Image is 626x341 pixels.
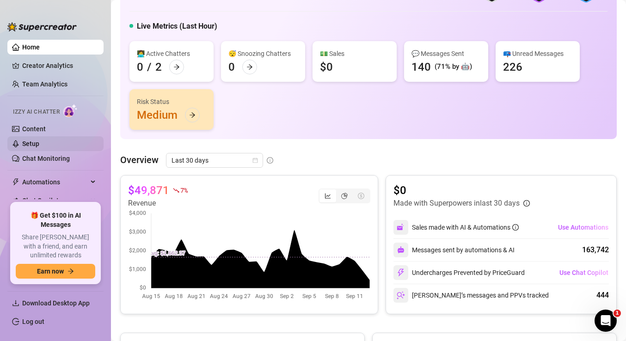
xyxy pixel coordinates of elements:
[22,318,44,325] a: Log out
[503,60,522,74] div: 226
[13,108,60,116] span: Izzy AI Chatter
[411,49,481,59] div: 💬 Messages Sent
[393,243,515,257] div: Messages sent by automations & AI
[503,49,572,59] div: 📪 Unread Messages
[435,61,472,73] div: (71% by 🤖)
[397,246,405,254] img: svg%3e
[559,269,608,276] span: Use Chat Copilot
[341,193,348,199] span: pie-chart
[614,310,621,317] span: 1
[267,157,273,164] span: info-circle
[246,64,253,70] span: arrow-right
[393,183,530,198] article: $0
[173,187,179,194] span: fall
[325,193,331,199] span: line-chart
[558,224,608,231] span: Use Automations
[137,97,206,107] div: Risk Status
[189,112,196,118] span: arrow-right
[12,299,19,307] span: download
[228,49,298,59] div: 😴 Snoozing Chatters
[16,264,95,279] button: Earn nowarrow-right
[12,197,18,204] img: Chat Copilot
[319,189,370,203] div: segmented control
[358,193,364,199] span: dollar-circle
[252,158,258,163] span: calendar
[397,223,405,231] img: svg%3e
[37,268,64,275] span: Earn now
[523,200,530,207] span: info-circle
[16,211,95,229] span: 🎁 Get $100 in AI Messages
[22,155,70,162] a: Chat Monitoring
[7,22,77,31] img: logo-BBDzfeDw.svg
[173,64,180,70] span: arrow-right
[320,49,389,59] div: 💵 Sales
[128,183,169,198] article: $49,871
[582,244,609,256] div: 163,742
[595,310,617,332] iframe: Intercom live chat
[22,175,88,189] span: Automations
[22,80,68,88] a: Team Analytics
[137,21,217,32] h5: Live Metrics (Last Hour)
[137,49,206,59] div: 👩‍💻 Active Chatters
[22,58,96,73] a: Creator Analytics
[393,198,520,209] article: Made with Superpowers in last 30 days
[320,60,333,74] div: $0
[120,153,159,167] article: Overview
[68,268,74,274] span: arrow-right
[411,60,431,74] div: 140
[128,198,187,209] article: Revenue
[22,43,40,51] a: Home
[393,265,525,280] div: Undercharges Prevented by PriceGuard
[12,178,19,186] span: thunderbolt
[397,268,405,277] img: svg%3e
[137,60,143,74] div: 0
[22,299,90,307] span: Download Desktop App
[180,186,187,195] span: 7 %
[397,291,405,299] img: svg%3e
[559,265,609,280] button: Use Chat Copilot
[22,193,88,208] span: Chat Copilot
[393,288,549,303] div: [PERSON_NAME]’s messages and PPVs tracked
[155,60,162,74] div: 2
[228,60,235,74] div: 0
[412,222,519,232] div: Sales made with AI & Automations
[596,290,609,301] div: 444
[512,224,519,231] span: info-circle
[22,125,46,133] a: Content
[63,104,78,117] img: AI Chatter
[16,233,95,260] span: Share [PERSON_NAME] with a friend, and earn unlimited rewards
[22,140,39,147] a: Setup
[558,220,609,235] button: Use Automations
[172,153,258,167] span: Last 30 days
